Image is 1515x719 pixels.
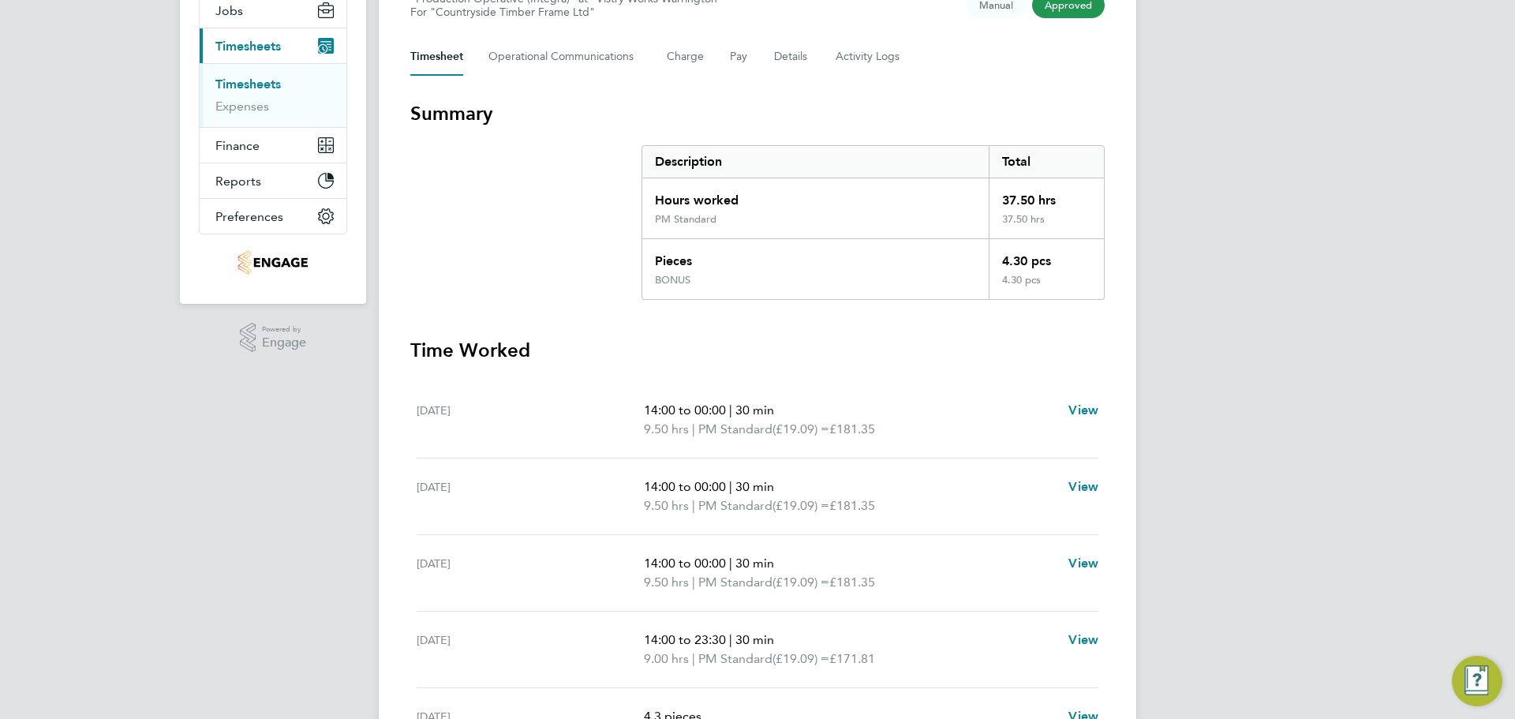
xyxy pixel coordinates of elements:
div: For "Countryside Timber Frame Ltd" [410,6,723,19]
span: 9.50 hrs [644,421,689,436]
span: 14:00 to 00:00 [644,556,726,571]
span: | [729,556,732,571]
span: 14:00 to 23:30 [644,632,726,647]
span: View [1068,632,1098,647]
span: | [692,421,695,436]
span: (£19.09) = [772,575,829,590]
a: Timesheets [215,77,281,92]
button: Details [774,38,810,76]
span: | [729,479,732,494]
a: Powered byEngage [240,323,307,353]
div: Summary [642,145,1105,300]
span: £181.35 [829,498,875,513]
button: Preferences [200,199,346,234]
a: View [1068,631,1098,650]
button: Reports [200,163,346,198]
button: Timesheet [410,38,463,76]
span: Preferences [215,209,283,224]
span: View [1068,479,1098,494]
div: Total [989,146,1104,178]
span: 30 min [735,632,774,647]
div: 37.50 hrs [989,178,1104,213]
span: PM Standard [698,496,772,515]
div: 37.50 hrs [989,213,1104,238]
div: [DATE] [417,401,644,439]
span: Powered by [262,323,306,336]
a: View [1068,477,1098,496]
button: Operational Communications [488,38,642,76]
span: | [692,651,695,666]
span: 30 min [735,403,774,418]
span: Engage [262,336,306,350]
button: Pay [730,38,749,76]
span: | [729,403,732,418]
span: PM Standard [698,650,772,668]
div: Timesheets [200,63,346,127]
div: Description [642,146,989,178]
button: Activity Logs [836,38,902,76]
h3: Summary [410,101,1105,126]
span: 9.50 hrs [644,575,689,590]
div: 4.30 pcs [989,274,1104,299]
span: £181.35 [829,421,875,436]
span: £181.35 [829,575,875,590]
div: Pieces [642,239,989,274]
div: BONUS [655,274,690,286]
span: View [1068,403,1098,418]
div: [DATE] [417,477,644,515]
button: Timesheets [200,28,346,63]
img: integrapeople-logo-retina.png [238,250,308,275]
span: 9.50 hrs [644,498,689,513]
span: 14:00 to 00:00 [644,479,726,494]
span: (£19.09) = [772,498,829,513]
span: Jobs [215,3,243,18]
a: Go to home page [199,250,347,275]
div: Hours worked [642,178,989,213]
h3: Time Worked [410,338,1105,363]
span: £171.81 [829,651,875,666]
div: 4.30 pcs [989,239,1104,274]
a: Expenses [215,99,269,114]
span: (£19.09) = [772,421,829,436]
span: | [692,498,695,513]
span: Reports [215,174,261,189]
span: PM Standard [698,573,772,592]
span: | [692,575,695,590]
span: 9.00 hrs [644,651,689,666]
a: View [1068,401,1098,420]
span: | [729,632,732,647]
div: PM Standard [655,213,716,226]
span: 30 min [735,479,774,494]
span: 30 min [735,556,774,571]
div: [DATE] [417,554,644,592]
span: (£19.09) = [772,651,829,666]
span: PM Standard [698,420,772,439]
span: 14:00 to 00:00 [644,403,726,418]
span: View [1068,556,1098,571]
button: Engage Resource Center [1452,656,1502,706]
button: Finance [200,128,346,163]
div: [DATE] [417,631,644,668]
span: Finance [215,138,260,153]
span: Timesheets [215,39,281,54]
a: View [1068,554,1098,573]
button: Charge [667,38,705,76]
